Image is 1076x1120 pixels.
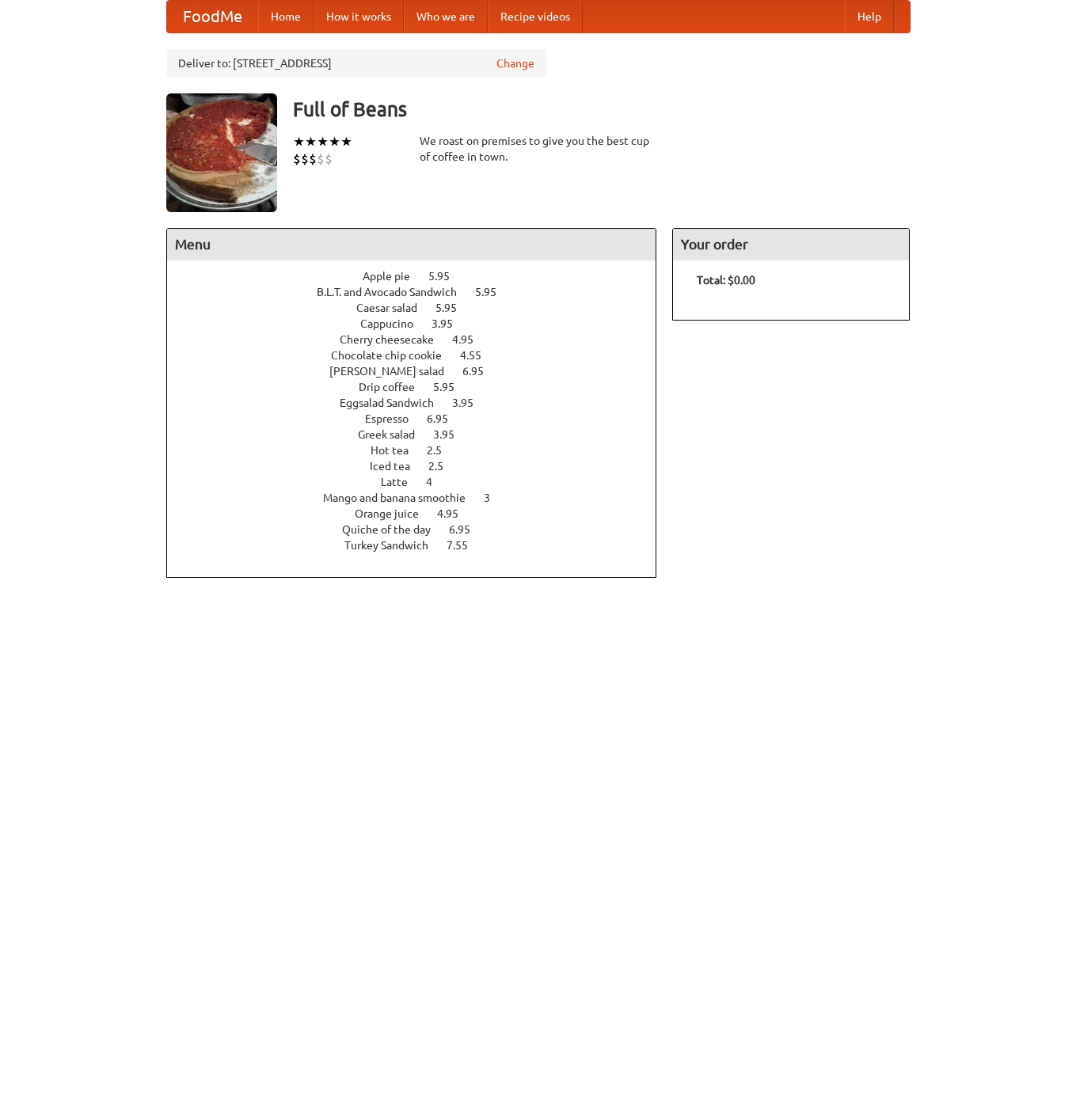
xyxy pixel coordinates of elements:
li: ★ [317,133,329,150]
span: 5.95 [475,286,512,298]
span: 3.95 [433,428,470,441]
div: Deliver to: [STREET_ADDRESS] [166,49,546,78]
span: 4.55 [460,349,497,362]
a: Quiche of the day 6.95 [342,523,500,536]
h4: Menu [167,229,656,260]
span: 4 [426,476,448,488]
li: $ [301,150,309,168]
span: 6.95 [462,365,500,378]
li: $ [309,150,317,168]
span: Hot tea [371,444,424,457]
a: Change [496,55,534,71]
span: 5.95 [428,270,466,283]
a: FoodMe [167,1,258,32]
span: Cherry cheesecake [340,333,450,346]
span: Cappucino [360,317,429,330]
a: Espresso 6.95 [365,412,477,425]
a: Eggsalad Sandwich 3.95 [340,397,503,409]
span: B.L.T. and Avocado Sandwich [317,286,473,298]
a: Mango and banana smoothie 3 [323,492,519,504]
span: Iced tea [370,460,426,473]
a: Iced tea 2.5 [370,460,473,473]
div: We roast on premises to give you the best cup of coffee in town. [420,133,657,165]
a: Latte 4 [381,476,462,488]
span: 3.95 [452,397,489,409]
span: Caesar salad [356,302,433,314]
li: $ [293,150,301,168]
b: Total: $0.00 [697,274,755,287]
span: [PERSON_NAME] salad [329,365,460,378]
a: Cappucino 3.95 [360,317,482,330]
a: How it works [314,1,404,32]
li: $ [317,150,325,168]
span: 5.95 [433,381,470,393]
a: Chocolate chip cookie 4.55 [331,349,511,362]
li: ★ [340,133,352,150]
span: 6.95 [449,523,486,536]
span: 3.95 [432,317,469,330]
span: Quiche of the day [342,523,447,536]
span: 7.55 [447,539,484,552]
li: ★ [293,133,305,150]
span: Turkey Sandwich [344,539,444,552]
a: Cherry cheesecake 4.95 [340,333,503,346]
span: Orange juice [355,507,435,520]
span: 2.5 [428,460,459,473]
span: Mango and banana smoothie [323,492,481,504]
li: ★ [305,133,317,150]
a: Orange juice 4.95 [355,507,488,520]
span: 4.95 [452,333,489,346]
a: Help [845,1,894,32]
span: 2.5 [427,444,458,457]
h3: Full of Beans [293,93,911,125]
span: Chocolate chip cookie [331,349,458,362]
a: Who we are [404,1,488,32]
a: Apple pie 5.95 [363,270,479,283]
span: Latte [381,476,424,488]
li: $ [325,150,333,168]
span: Drip coffee [359,381,431,393]
img: angular.jpg [166,93,277,212]
a: Drip coffee 5.95 [359,381,484,393]
a: [PERSON_NAME] salad 6.95 [329,365,513,378]
a: Turkey Sandwich 7.55 [344,539,497,552]
li: ★ [329,133,340,150]
span: 5.95 [435,302,473,314]
a: Recipe videos [488,1,583,32]
span: Eggsalad Sandwich [340,397,450,409]
span: 6.95 [427,412,464,425]
h4: Your order [673,229,909,260]
a: Caesar salad 5.95 [356,302,486,314]
a: B.L.T. and Avocado Sandwich 5.95 [317,286,526,298]
span: Greek salad [358,428,431,441]
a: Home [258,1,314,32]
span: 4.95 [437,507,474,520]
a: Hot tea 2.5 [371,444,471,457]
a: Greek salad 3.95 [358,428,484,441]
span: Apple pie [363,270,426,283]
span: 3 [484,492,506,504]
span: Espresso [365,412,424,425]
